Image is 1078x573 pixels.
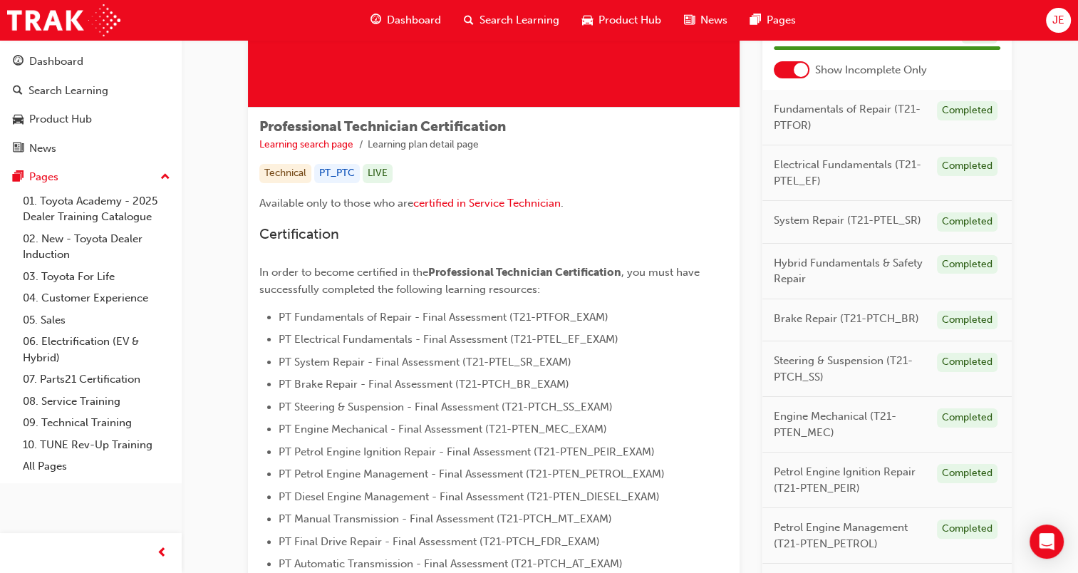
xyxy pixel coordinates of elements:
[259,266,703,296] span: , you must have successfully completed the following learning resources:
[598,12,661,29] span: Product Hub
[6,164,176,190] button: Pages
[774,157,926,189] span: Electrical Fundamentals (T21-PTEL_EF)
[937,520,997,539] div: Completed
[17,309,176,331] a: 05. Sales
[314,164,360,183] div: PT_PTC
[259,226,339,242] span: Certification
[937,157,997,176] div: Completed
[259,164,311,183] div: Technical
[13,171,24,184] span: pages-icon
[6,135,176,162] a: News
[774,464,926,496] span: Petrol Engine Ignition Repair (T21-PTEN_PEIR)
[480,12,559,29] span: Search Learning
[815,62,927,78] span: Show Incomplete Only
[17,266,176,288] a: 03. Toyota For Life
[279,423,607,435] span: PT Engine Mechanical - Final Assessment (T21-PTEN_MEC_EXAM)
[279,535,600,548] span: PT Final Drive Repair - Final Assessment (T21-PTCH_FDR_EXAM)
[17,331,176,368] a: 06. Electrification (EV & Hybrid)
[937,408,997,428] div: Completed
[17,228,176,266] a: 02. New - Toyota Dealer Induction
[452,6,571,35] a: search-iconSearch Learning
[774,101,926,133] span: Fundamentals of Repair (T21-PTFOR)
[700,12,727,29] span: News
[17,287,176,309] a: 04. Customer Experience
[774,254,926,286] span: Hybrid Fundamentals & Safety Repair
[359,6,452,35] a: guage-iconDashboard
[17,391,176,413] a: 08. Service Training
[937,254,997,274] div: Completed
[13,56,24,68] span: guage-icon
[279,378,569,391] span: PT Brake Repair - Final Assessment (T21-PTCH_BR_EXAM)
[259,138,353,150] a: Learning search page
[774,310,919,326] span: Brake Repair (T21-PTCH_BR)
[750,11,761,29] span: pages-icon
[937,101,997,120] div: Completed
[774,212,921,229] span: System Repair (T21-PTEL_SR)
[160,168,170,187] span: up-icon
[673,6,739,35] a: news-iconNews
[413,197,561,210] a: certified in Service Technician
[6,46,176,164] button: DashboardSearch LearningProduct HubNews
[279,356,571,368] span: PT System Repair - Final Assessment (T21-PTEL_SR_EXAM)
[739,6,807,35] a: pages-iconPages
[28,83,108,99] div: Search Learning
[279,490,660,503] span: PT Diesel Engine Management - Final Assessment (T21-PTEN_DIESEL_EXAM)
[279,333,618,346] span: PT Electrical Fundamentals - Final Assessment (T21-PTEL_EF_EXAM)
[767,12,796,29] span: Pages
[29,111,92,128] div: Product Hub
[464,11,474,29] span: search-icon
[279,512,612,525] span: PT Manual Transmission - Final Assessment (T21-PTCH_MT_EXAM)
[13,113,24,126] span: car-icon
[17,368,176,391] a: 07. Parts21 Certification
[1030,525,1064,559] div: Open Intercom Messenger
[17,190,176,228] a: 01. Toyota Academy - 2025 Dealer Training Catalogue
[571,6,673,35] a: car-iconProduct Hub
[561,197,564,210] span: .
[937,212,997,232] div: Completed
[774,353,926,385] span: Steering & Suspension (T21-PTCH_SS)
[428,266,621,279] span: Professional Technician Certification
[157,544,167,562] span: prev-icon
[684,11,695,29] span: news-icon
[6,106,176,133] a: Product Hub
[17,412,176,434] a: 09. Technical Training
[279,445,655,458] span: PT Petrol Engine Ignition Repair - Final Assessment (T21-PTEN_PEIR_EXAM)
[13,143,24,155] span: news-icon
[7,4,120,36] img: Trak
[1046,8,1071,33] button: JE
[279,311,608,324] span: PT Fundamentals of Repair - Final Assessment (T21-PTFOR_EXAM)
[29,169,58,185] div: Pages
[29,140,56,157] div: News
[13,85,23,98] span: search-icon
[368,137,479,153] li: Learning plan detail page
[1052,12,1064,29] span: JE
[279,468,665,480] span: PT Petrol Engine Management - Final Assessment (T21-PTEN_PETROL_EXAM)
[370,11,381,29] span: guage-icon
[363,164,393,183] div: LIVE
[774,520,926,552] span: Petrol Engine Management (T21-PTEN_PETROL)
[6,48,176,75] a: Dashboard
[387,12,441,29] span: Dashboard
[937,310,997,329] div: Completed
[259,266,428,279] span: In order to become certified in the
[17,455,176,477] a: All Pages
[582,11,593,29] span: car-icon
[279,401,613,413] span: PT Steering & Suspension - Final Assessment (T21-PTCH_SS_EXAM)
[774,408,926,440] span: Engine Mechanical (T21-PTEN_MEC)
[259,197,413,210] span: Available only to those who are
[6,78,176,104] a: Search Learning
[937,464,997,483] div: Completed
[259,118,506,135] span: Professional Technician Certification
[937,353,997,372] div: Completed
[17,434,176,456] a: 10. TUNE Rev-Up Training
[279,557,623,570] span: PT Automatic Transmission - Final Assessment (T21-PTCH_AT_EXAM)
[29,53,83,70] div: Dashboard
